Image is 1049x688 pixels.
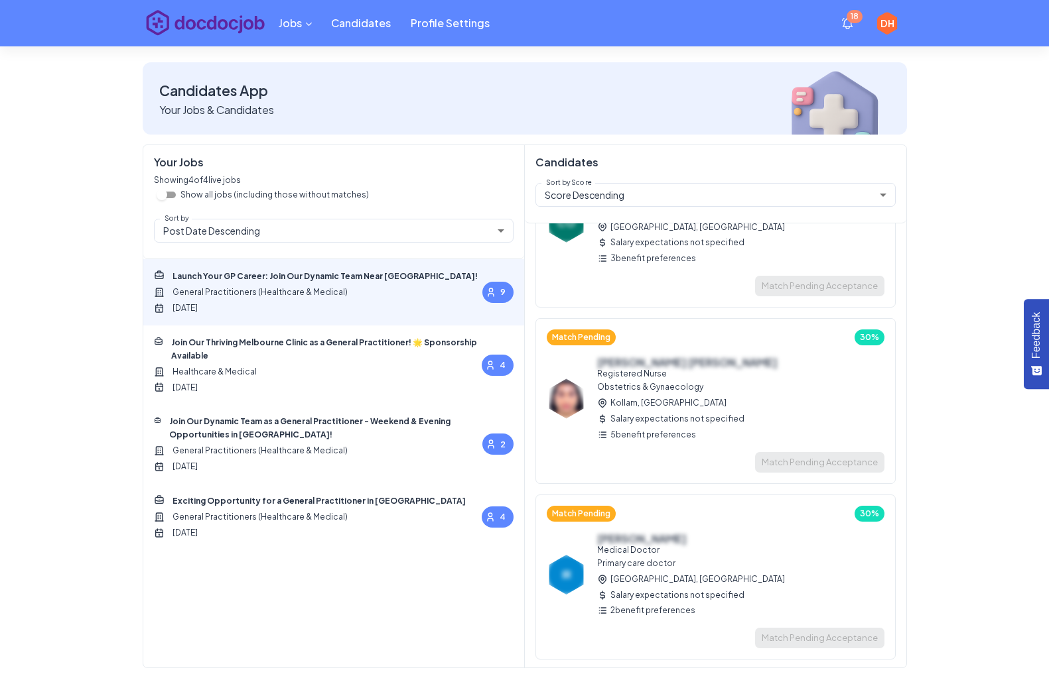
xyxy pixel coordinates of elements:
span: [DATE] [154,381,482,394]
h6: Your Jobs [154,156,241,168]
span: 4 [492,510,514,524]
h6: [PERSON_NAME] [597,532,785,545]
span: [DATE] [154,526,466,540]
span: Match Pending [547,506,616,520]
span: Healthcare & Medical [154,365,482,378]
span: Kollam, [GEOGRAPHIC_DATA] [610,396,727,410]
label: Sort by [153,213,189,223]
div: Exciting Opportunity for a General Practitioner in [GEOGRAPHIC_DATA]General Practitioners (Health... [143,484,524,550]
span: [GEOGRAPHIC_DATA], [GEOGRAPHIC_DATA] [610,573,785,586]
span: 4 [492,358,514,372]
div: DH [876,12,899,35]
span: [GEOGRAPHIC_DATA], [GEOGRAPHIC_DATA] [610,221,785,234]
span: 2 [492,437,514,451]
span: General Practitioners (Healthcare & Medical) [154,510,466,524]
span: Salary expectations not specified [610,236,744,249]
p: Medical Doctor [597,545,785,555]
button: profile [868,4,907,43]
div: IR [547,555,587,595]
div: Join Our Dynamic Team as a General Practitioner - Weekend & Evening Opportunities in [GEOGRAPHIC_... [143,404,524,484]
p: Show all jobs (including those without matches) [180,190,369,200]
span: Launch Your GP Career: Join Our Dynamic Team Near [GEOGRAPHIC_DATA]! [154,270,478,283]
span: 30% [855,506,884,520]
span: Join Our Dynamic Team as a General Practitioner - Weekend & Evening Opportunities in [GEOGRAPHIC_... [154,415,482,441]
span: Showing 4 of 4 live jobs [154,175,241,185]
h6: [PERSON_NAME] [PERSON_NAME] [597,356,777,369]
span: General Practitioners (Healthcare & Medical) [154,444,482,457]
span: [DATE] [154,460,482,473]
span: General Practitioners (Healthcare & Medical) [154,286,478,299]
span: Salary expectations not specified [610,589,744,602]
span: Exciting Opportunity for a General Practitioner in [GEOGRAPHIC_DATA] [154,494,466,508]
span: Awaiting candidate to accept the match [755,628,884,648]
h4: Candidates App [159,82,647,99]
span: [DATE] [154,302,478,315]
button: Feedback - Show survey [1024,299,1049,389]
button: show notifications [833,9,863,38]
span: 9 [492,285,514,299]
a: Candidates [321,11,401,36]
span: Salary expectations not specified [610,412,744,426]
span: Awaiting candidate to accept the match [755,452,884,473]
span: Join Our Thriving Melbourne Clinic as a General Practitioner! 🌟 Sponsorship Available [154,336,482,363]
span: Match Pending [547,330,616,344]
span: Awaiting candidate to accept the match [755,276,884,296]
div: Score Descending [535,183,896,207]
img: breadcrumbImg [780,62,890,172]
span: 2 benefit preferences [610,604,695,617]
h6: Candidates [535,156,598,168]
span: Feedback [1030,312,1042,359]
span: Obstetrics & Gynaecology [597,382,703,392]
div: Join Our Thriving Melbourne Clinic as a General Practitioner! 🌟 Sponsorship AvailableHealthcare &... [143,325,524,405]
span: 3 benefit preferences [610,252,696,265]
span: 18 [847,10,863,23]
label: Sort by Score [534,177,591,187]
h6: Your Jobs & Candidates [159,103,647,116]
div: Post Date Descending [154,219,514,243]
img: Indu Lekha Arun [547,378,587,418]
span: 30% [855,330,884,344]
a: Profile Settings [401,11,500,36]
span: Primary care doctor [597,558,675,568]
button: Candidates menu [269,11,321,36]
p: Registered Nurse [597,369,777,379]
span: 5 benefit preferences [610,428,696,441]
div: Launch Your GP Career: Join Our Dynamic Team Near [GEOGRAPHIC_DATA]!General Practitioners (Health... [143,259,524,325]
